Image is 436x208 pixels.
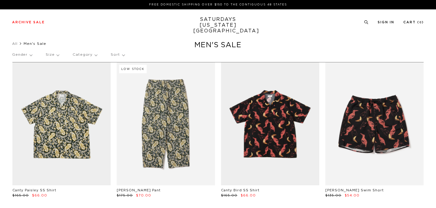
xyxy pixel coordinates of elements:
[241,194,256,197] span: $66.00
[111,48,124,62] p: Sort
[12,21,45,24] a: Archive Sale
[221,194,237,197] span: $165.00
[221,189,259,192] a: Canty Bird SS Shirt
[15,2,421,7] p: FREE DOMESTIC SHIPPING OVER $150 TO THE CONTIGUOUS 48 STATES
[12,194,29,197] span: $165.00
[403,21,424,24] a: Cart (0)
[117,189,161,192] a: [PERSON_NAME] Pant
[46,48,59,62] p: Size
[345,194,360,197] span: $54.00
[12,42,18,45] a: All
[117,194,133,197] span: $175.00
[32,194,47,197] span: $66.00
[419,21,422,24] small: 0
[73,48,97,62] p: Category
[325,189,384,192] a: [PERSON_NAME] Swim Short
[12,48,32,62] p: Gender
[24,42,46,45] span: Men's Sale
[12,189,56,192] a: Canty Paisley SS Shirt
[119,65,147,73] div: Low Stock
[378,21,394,24] a: Sign In
[193,17,243,34] a: SATURDAYS[US_STATE][GEOGRAPHIC_DATA]
[136,194,151,197] span: $70.00
[325,194,341,197] span: $135.00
